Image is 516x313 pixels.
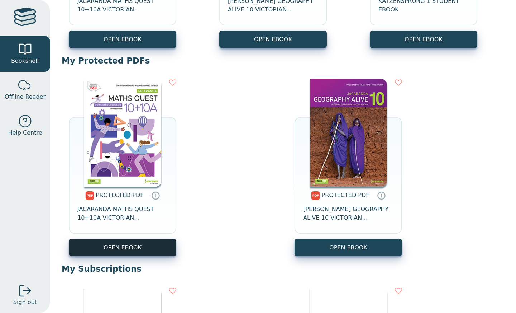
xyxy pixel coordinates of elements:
[69,31,176,48] button: OPEN EBOOK
[151,191,160,200] a: Protected PDFs cannot be printed, copied or shared. They can be accessed online through Education...
[8,129,42,137] span: Help Centre
[77,205,168,222] span: JACARANDA MATHS QUEST 10+10A VICTORIAN CURRICULUM PRINT & LEARNON 3E
[5,93,46,101] span: Offline Reader
[13,298,37,307] span: Sign out
[62,263,505,274] p: My Subscriptions
[295,239,402,256] a: OPEN EBOOK
[311,191,320,200] img: pdf.svg
[219,31,327,48] button: OPEN EBOOK
[96,192,144,198] span: PROTECTED PDF
[310,79,387,187] img: 50face77-b2c3-43bf-b1fa-52eacef22ac5.jpg
[322,192,369,198] span: PROTECTED PDF
[370,31,477,48] button: OPEN EBOOK
[69,239,176,256] a: OPEN EBOOK
[62,55,505,66] p: My Protected PDFs
[11,57,39,65] span: Bookshelf
[84,79,161,187] img: e8f2959c-cdf2-47db-b417-8e24ebe861f4.png
[377,191,386,200] a: Protected PDFs cannot be printed, copied or shared. They can be accessed online through Education...
[85,191,94,200] img: pdf.svg
[303,205,393,222] span: [PERSON_NAME] GEOGRAPHY ALIVE 10 VICTORIAN CURRICULUM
